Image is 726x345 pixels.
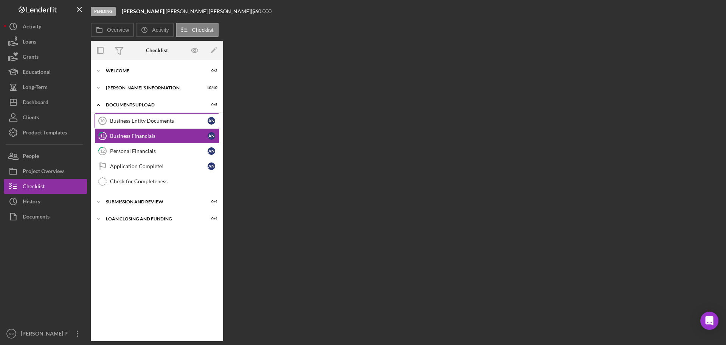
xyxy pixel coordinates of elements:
[252,8,271,14] span: $60,000
[23,164,64,181] div: Project Overview
[95,128,219,144] a: 11Business FinancialsAN
[110,163,208,169] div: Application Complete!
[4,164,87,179] button: Project Overview
[122,8,166,14] div: |
[4,194,87,209] button: History
[95,174,219,189] a: Check for Completeness
[4,125,87,140] button: Product Templates
[204,217,217,221] div: 0 / 4
[19,326,68,343] div: [PERSON_NAME] P
[192,27,214,33] label: Checklist
[106,200,199,204] div: SUBMISSION AND REVIEW
[91,7,116,16] div: Pending
[4,179,87,194] button: Checklist
[9,332,14,336] text: MP
[204,69,217,73] div: 0 / 2
[4,326,87,341] button: MP[PERSON_NAME] P
[91,23,134,37] button: Overview
[204,86,217,90] div: 10 / 10
[23,209,50,226] div: Documents
[106,86,199,90] div: [PERSON_NAME]'S INFORMATION
[23,95,48,112] div: Dashboard
[95,144,219,159] a: 12Personal FinancialsAN
[166,8,252,14] div: [PERSON_NAME] [PERSON_NAME] |
[208,132,215,140] div: A N
[4,95,87,110] button: Dashboard
[23,125,67,142] div: Product Templates
[152,27,169,33] label: Activity
[100,119,104,123] tspan: 10
[136,23,174,37] button: Activity
[23,49,39,66] div: Grants
[23,148,39,165] div: People
[23,110,39,127] div: Clients
[4,34,87,49] button: Loans
[4,19,87,34] button: Activity
[204,103,217,107] div: 0 / 5
[106,103,199,107] div: DOCUMENTS UPLOAD
[110,133,208,139] div: Business Financials
[23,194,40,211] div: History
[146,47,168,53] div: Checklist
[110,118,208,124] div: Business Entity Documents
[700,312,718,330] div: Open Intercom Messenger
[23,34,36,51] div: Loans
[23,80,48,97] div: Long-Term
[208,117,215,125] div: A N
[23,179,45,196] div: Checklist
[95,159,219,174] a: Application Complete!AN
[107,27,129,33] label: Overview
[106,217,199,221] div: LOAN CLOSING AND FUNDING
[208,147,215,155] div: A N
[110,178,219,184] div: Check for Completeness
[106,69,199,73] div: WELCOME
[176,23,219,37] button: Checklist
[204,200,217,204] div: 0 / 4
[4,64,87,80] button: Educational
[23,19,41,36] div: Activity
[110,148,208,154] div: Personal Financials
[4,80,87,95] button: Long-Term
[208,162,215,170] div: A N
[100,133,105,138] tspan: 11
[4,110,87,125] button: Clients
[4,148,87,164] button: People
[4,49,87,64] button: Grants
[95,113,219,128] a: 10Business Entity DocumentsAN
[4,209,87,224] button: Documents
[100,148,105,153] tspan: 12
[23,64,51,81] div: Educational
[122,8,164,14] b: [PERSON_NAME]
